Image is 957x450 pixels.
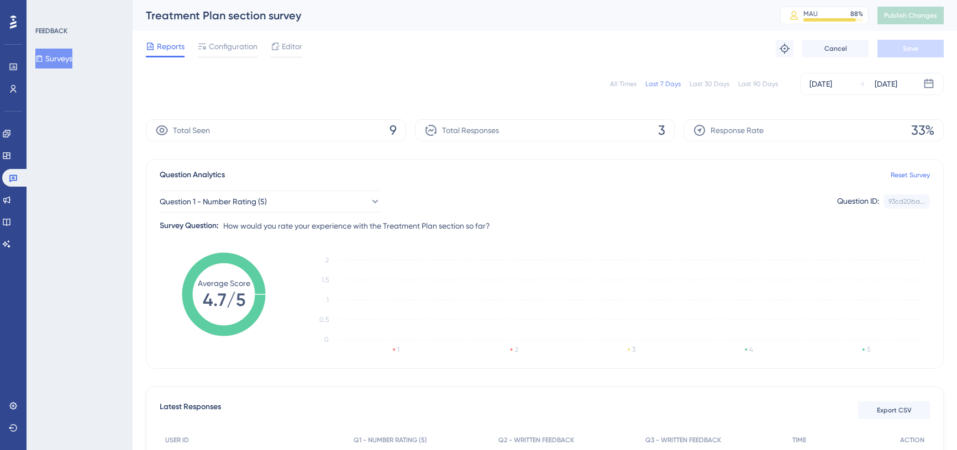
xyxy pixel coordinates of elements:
div: FEEDBACK [35,27,67,35]
tspan: 0.5 [319,316,329,324]
div: Question ID: [837,194,879,209]
span: Q2 - WRITTEN FEEDBACK [498,436,574,444]
button: Export CSV [858,401,930,419]
button: Save [877,40,944,57]
text: 3 [632,346,635,353]
span: Export CSV [877,406,912,415]
tspan: Average Score [198,279,250,288]
span: Question Analytics [160,168,225,182]
span: Question 1 - Number Rating (5) [160,195,267,208]
div: 88 % [850,9,863,18]
div: MAU [803,9,818,18]
span: Q3 - WRITTEN FEEDBACK [645,436,721,444]
span: Save [903,44,918,53]
span: Editor [282,40,302,53]
span: Publish Changes [884,11,937,20]
div: All Times [610,80,637,88]
text: 5 [867,346,870,353]
text: 4 [749,346,753,353]
div: Last 7 Days [645,80,681,88]
tspan: 1 [327,296,329,304]
a: Reset Survey [891,171,930,179]
button: Question 1 - Number Rating (5) [160,190,381,213]
span: Total Responses [442,124,499,137]
span: Reports [157,40,185,53]
div: [DATE] [875,77,897,91]
span: 33% [911,121,934,139]
span: Configuration [209,40,257,53]
span: Response Rate [711,124,764,137]
span: USER ID [165,436,189,444]
div: Treatment Plan section survey [146,8,753,23]
span: ACTION [900,436,924,444]
span: 3 [658,121,665,139]
text: 2 [515,346,518,353]
text: 1 [397,346,399,353]
span: Total Seen [173,124,210,137]
span: Latest Responses [160,400,221,420]
tspan: 0 [324,336,329,343]
div: Last 30 Days [690,80,729,88]
tspan: 4.7/5 [203,289,245,310]
div: Last 90 Days [738,80,778,88]
div: 93cd20ba... [888,197,925,206]
tspan: 1.5 [322,276,329,284]
span: Cancel [824,44,847,53]
span: Q1 - NUMBER RATING (5) [354,436,427,444]
div: Survey Question: [160,219,219,232]
span: How would you rate your experience with the Treatment Plan section so far? [223,219,490,232]
button: Cancel [802,40,869,57]
div: [DATE] [809,77,832,91]
button: Surveys [35,49,72,68]
tspan: 2 [325,256,329,264]
span: TIME [792,436,806,444]
button: Publish Changes [877,7,944,24]
span: 9 [390,121,397,139]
